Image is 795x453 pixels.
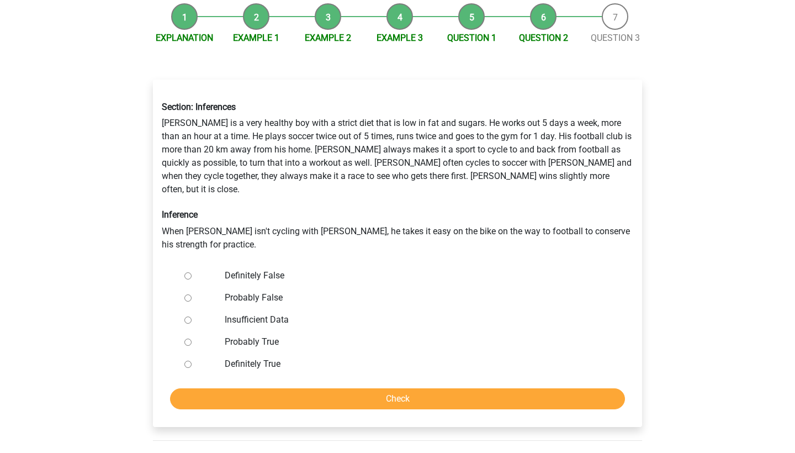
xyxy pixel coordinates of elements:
label: Definitely False [225,269,607,282]
div: [PERSON_NAME] is a very healthy boy with a strict diet that is low in fat and sugars. He works ou... [153,93,642,260]
a: Example 1 [233,33,279,43]
a: Question 3 [591,33,640,43]
label: Probably True [225,335,607,349]
h6: Section: Inferences [162,102,633,112]
a: Explanation [156,33,213,43]
label: Definitely True [225,357,607,371]
label: Insufficient Data [225,313,607,326]
a: Example 2 [305,33,351,43]
label: Probably False [225,291,607,304]
a: Question 2 [519,33,568,43]
input: Check [170,388,625,409]
h6: Inference [162,209,633,220]
a: Example 3 [377,33,423,43]
a: Question 1 [447,33,496,43]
